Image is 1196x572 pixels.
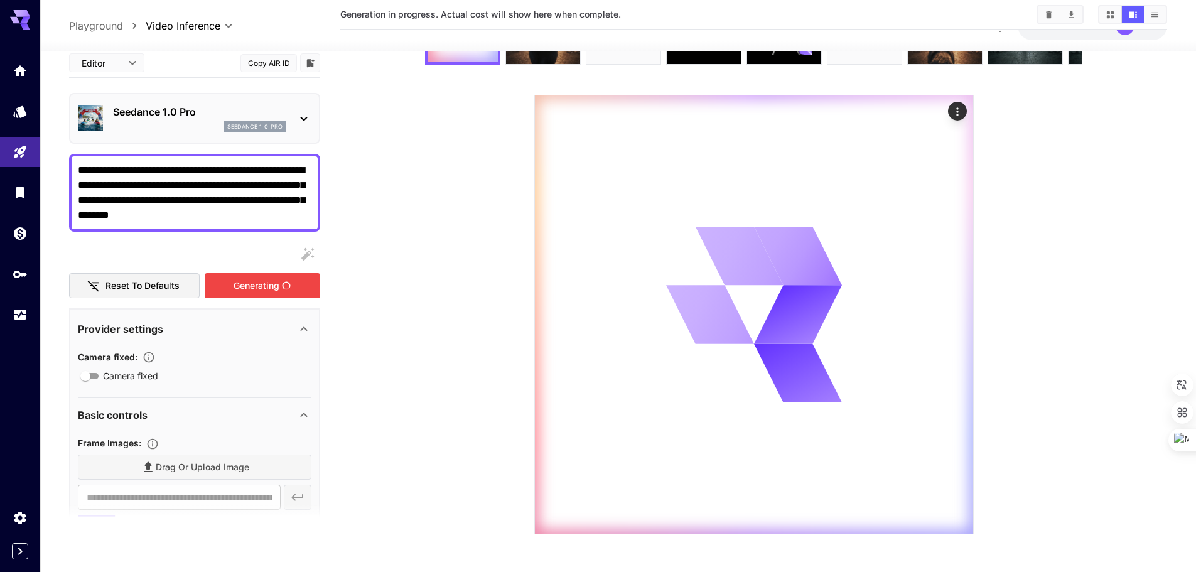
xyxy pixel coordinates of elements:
[1038,6,1060,23] button: Clear videos
[1144,6,1166,23] button: Show videos in list view
[141,438,164,450] button: Upload frame images.
[78,407,148,423] p: Basic controls
[13,225,28,241] div: Wallet
[1098,5,1167,24] div: Show videos in grid viewShow videos in video viewShow videos in list view
[69,18,146,33] nav: breadcrumb
[1099,6,1121,23] button: Show videos in grid view
[1133,512,1196,572] div: Виджет чата
[340,9,621,19] span: Generation in progress. Actual cost will show here when complete.
[13,63,28,78] div: Home
[12,543,28,559] button: Expand sidebar
[13,144,28,160] div: Playground
[13,266,28,282] div: API Keys
[113,104,286,119] p: Seedance 1.0 Pro
[78,99,311,138] div: Seedance 1.0 Proseedance_1_0_pro
[146,18,220,33] span: Video Inference
[1060,6,1082,23] button: Download All
[103,369,158,382] span: Camera fixed
[78,438,141,448] span: Frame Images :
[948,102,967,121] div: Actions
[69,18,123,33] a: Playground
[1037,5,1084,24] div: Clear videosDownload All
[1122,6,1144,23] button: Show videos in video view
[78,321,163,336] p: Provider settings
[13,307,28,323] div: Usage
[304,55,316,70] button: Add to library
[227,122,283,131] p: seedance_1_0_pro
[13,185,28,200] div: Library
[1133,512,1196,572] iframe: Chat Widget
[69,273,200,298] button: Reset to defaults
[82,57,121,70] span: Editor
[13,104,28,119] div: Models
[240,53,297,72] button: Copy AIR ID
[13,510,28,526] div: Settings
[78,400,311,430] div: Basic controls
[1062,21,1106,31] span: credits left
[78,313,311,343] div: Provider settings
[78,351,137,362] span: Camera fixed :
[1030,21,1062,31] span: $52.51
